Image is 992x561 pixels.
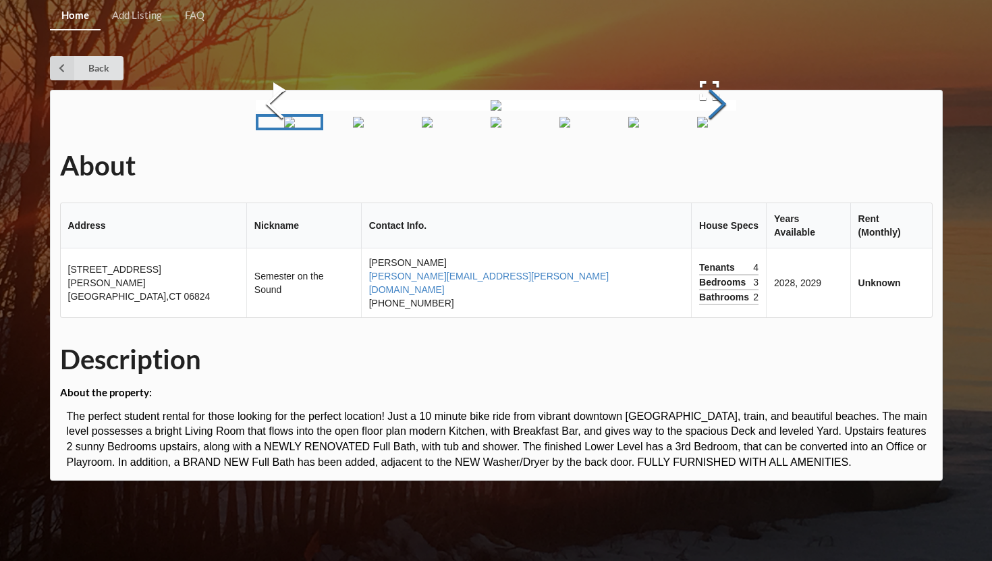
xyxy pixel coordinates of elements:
span: Bedrooms [699,275,749,289]
img: 128_veres_street%2FIMG_0647.jpeg [353,117,364,128]
span: [GEOGRAPHIC_DATA] , CT 06824 [68,291,211,302]
a: FAQ [173,1,216,30]
button: Next Slide [698,45,736,167]
button: Open Fullscreen [682,71,736,110]
td: Semester on the Sound [246,248,361,317]
span: 4 [753,261,759,274]
th: Nickname [246,203,361,248]
b: Unknown [858,277,901,288]
img: 128_veres_street%2FIMG_0650.jpeg [422,117,433,128]
a: Add Listing [101,1,173,30]
span: [STREET_ADDRESS][PERSON_NAME] [68,264,161,288]
a: Go to Slide 7 [669,114,736,130]
a: Home [50,1,101,30]
span: Tenants [699,261,738,274]
span: 2 [753,290,759,304]
span: Bathrooms [699,290,752,304]
h1: About [60,149,933,183]
img: 128_veres_street%2FIMG_0657.jpeg [559,117,570,128]
img: 128_veres_street%2FIMG_0659.jpeg [628,117,639,128]
img: 128_veres_street%2FIMG_0642.jpeg [491,100,501,111]
span: 3 [753,275,759,289]
p: The perfect student rental for those looking for the perfect location! Just a 10 minute bike ride... [67,409,933,471]
h4: About the property: [60,386,933,399]
td: [PERSON_NAME] [PHONE_NUMBER] [361,248,691,317]
a: Go to Slide 6 [600,114,667,130]
div: Thumbnail Navigation [256,114,736,130]
a: Go to Slide 4 [462,114,530,130]
button: Previous Slide [256,45,294,167]
th: Address [61,203,246,248]
h1: Description [60,342,933,377]
a: Back [50,56,123,80]
th: Years Available [766,203,850,248]
th: House Specs [691,203,766,248]
td: 2028, 2029 [766,248,850,317]
a: Go to Slide 5 [531,114,599,130]
th: Contact Info. [361,203,691,248]
img: 128_veres_street%2FIMG_0666.jpeg [697,117,708,128]
a: Go to Slide 3 [393,114,461,130]
a: [PERSON_NAME][EMAIL_ADDRESS][PERSON_NAME][DOMAIN_NAME] [369,271,609,295]
img: 128_veres_street%2FIMG_0654.jpeg [491,117,501,128]
a: Go to Slide 2 [325,114,392,130]
th: Rent (Monthly) [850,203,932,248]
